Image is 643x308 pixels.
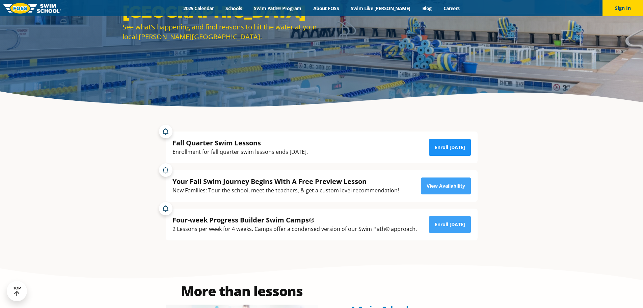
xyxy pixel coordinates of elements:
a: Enroll [DATE] [429,216,471,233]
div: New Families: Tour the school, meet the teachers, & get a custom level recommendation! [172,186,399,195]
a: Careers [437,5,465,11]
div: Four-week Progress Builder Swim Camps® [172,215,417,224]
a: About FOSS [307,5,345,11]
div: Enrollment for fall quarter swim lessons ends [DATE]. [172,147,308,157]
div: Fall Quarter Swim Lessons [172,138,308,147]
a: Swim Like [PERSON_NAME] [345,5,417,11]
a: View Availability [421,177,471,194]
h2: More than lessons [166,284,318,298]
div: See what’s happening and find reasons to hit the water at your local [PERSON_NAME][GEOGRAPHIC_DATA]. [123,22,318,42]
a: 2025 Calendar [178,5,220,11]
div: Your Fall Swim Journey Begins With A Free Preview Lesson [172,177,399,186]
a: Blog [416,5,437,11]
div: 2 Lessons per week for 4 weeks. Camps offer a condensed version of our Swim Path® approach. [172,224,417,234]
div: TOP [13,286,21,297]
a: Schools [220,5,248,11]
a: Enroll [DATE] [429,139,471,156]
img: FOSS Swim School Logo [3,3,61,14]
a: Swim Path® Program [248,5,307,11]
